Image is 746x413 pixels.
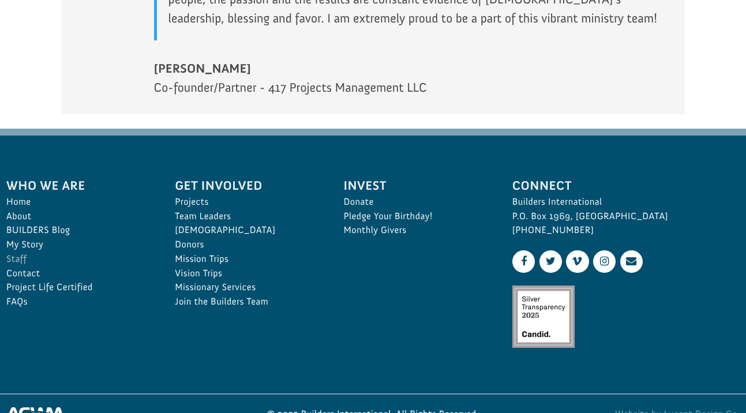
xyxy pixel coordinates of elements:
img: US.png [21,46,29,54]
p: Builders International P.O. Box 1969, [GEOGRAPHIC_DATA] [PHONE_NUMBER] [512,195,740,238]
a: Donors [175,238,318,252]
a: Mission Trips [175,252,318,266]
span: Who We Are [6,176,149,195]
a: Project Life Certified [6,280,149,295]
img: emoji partyFace [21,24,30,33]
img: Silver Transparency Rating for 2025 by Candid [512,286,575,348]
span: Nixa , [GEOGRAPHIC_DATA] [31,46,115,54]
a: Join the Builders Team [175,295,318,309]
a: Contact [6,266,149,281]
a: [DEMOGRAPHIC_DATA] [175,223,318,238]
strong: Builders International: Foundation [27,35,138,44]
a: Missionary Services [175,280,318,295]
a: Facebook [512,250,535,273]
a: Instagram [593,250,616,273]
a: Vision Trips [175,266,318,281]
a: Monthly Givers [343,223,486,238]
a: BUILDERS Blog [6,223,149,238]
a: Twitter [539,250,562,273]
a: Vimeo [566,250,588,273]
span: [PERSON_NAME] [154,59,668,78]
span: Invest [343,176,486,195]
a: Projects [175,195,318,209]
a: My Story [6,238,149,252]
button: Donate [163,23,215,44]
a: About [6,209,149,224]
span: Co-founder/Partner - 417 Projects Management LLC [154,80,427,95]
a: Team Leaders [175,209,318,224]
a: FAQs [6,295,149,309]
a: Home [6,195,149,209]
a: Donate [343,195,486,209]
span: Get Involved [175,176,318,195]
a: Contact Us [620,250,643,273]
a: Staff [6,252,149,266]
div: to [21,36,159,44]
span: Connect [512,176,740,195]
div: [PERSON_NAME] donated $100 [21,12,159,35]
a: Pledge Your Birthday! [343,209,486,224]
